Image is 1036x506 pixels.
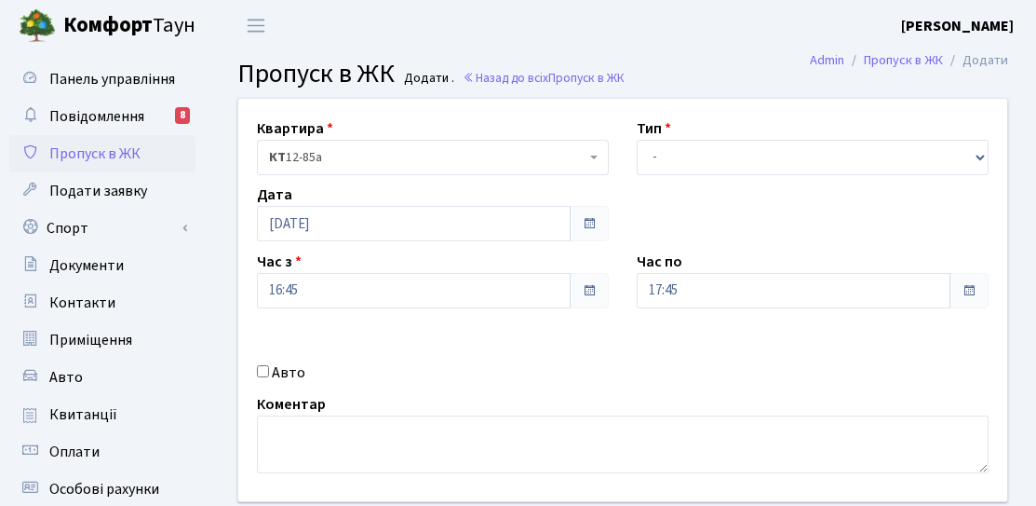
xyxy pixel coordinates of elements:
[272,362,305,384] label: Авто
[49,144,141,164] span: Пропуск в ЖК
[9,247,195,284] a: Документи
[901,16,1014,36] b: [PERSON_NAME]
[257,251,302,273] label: Час з
[175,107,190,124] div: 8
[463,69,625,87] a: Назад до всіхПропуск в ЖК
[9,433,195,471] a: Оплати
[233,10,279,41] button: Переключити навігацію
[400,71,454,87] small: Додати .
[49,106,144,127] span: Повідомлення
[49,479,159,499] span: Особові рахунки
[49,255,124,276] span: Документи
[49,367,83,388] span: Авто
[9,321,195,359] a: Приміщення
[9,61,195,98] a: Панель управління
[257,117,333,140] label: Квартира
[637,117,671,140] label: Тип
[237,55,395,92] span: Пропуск в ЖК
[9,135,195,172] a: Пропуск в ЖК
[269,148,286,167] b: КТ
[63,10,153,40] b: Комфорт
[257,140,609,175] span: <b>КТ</b>&nbsp;&nbsp;&nbsp;&nbsp;12-85а
[9,98,195,135] a: Повідомлення8
[49,69,175,89] span: Панель управління
[49,293,115,313] span: Контакти
[782,41,1036,80] nav: breadcrumb
[864,50,943,70] a: Пропуск в ЖК
[257,393,326,416] label: Коментар
[49,404,117,425] span: Квитанції
[9,396,195,433] a: Квитанції
[257,184,292,206] label: Дата
[901,15,1014,37] a: [PERSON_NAME]
[19,7,56,45] img: logo.png
[49,181,147,201] span: Подати заявку
[9,284,195,321] a: Контакти
[810,50,844,70] a: Admin
[49,330,132,350] span: Приміщення
[9,210,195,247] a: Спорт
[269,148,585,167] span: <b>КТ</b>&nbsp;&nbsp;&nbsp;&nbsp;12-85а
[9,359,195,396] a: Авто
[9,172,195,210] a: Подати заявку
[943,50,1008,71] li: Додати
[49,442,100,462] span: Оплати
[548,69,625,87] span: Пропуск в ЖК
[637,251,682,273] label: Час по
[63,10,195,42] span: Таун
